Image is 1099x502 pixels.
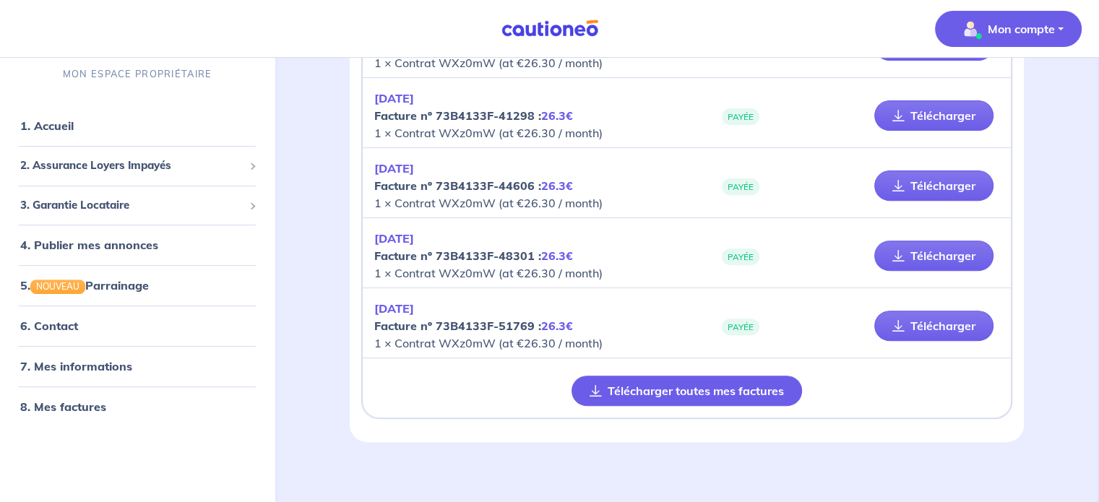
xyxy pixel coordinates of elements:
em: [DATE] [374,91,414,105]
strong: Facture nº 73B4133F-41298 : [374,108,573,123]
a: 4. Publier mes annonces [20,238,158,253]
a: 5.NOUVEAUParrainage [20,279,149,293]
em: [DATE] [374,161,414,176]
div: 8. Mes factures [6,393,269,422]
em: [DATE] [374,231,414,246]
div: 3. Garantie Locataire [6,191,269,220]
a: 7. Mes informations [20,360,132,374]
p: 1 × Contrat WXz0mW (at €26.30 / month) [374,230,686,282]
a: 6. Contact [20,319,78,334]
button: illu_account_valid_menu.svgMon compte [935,11,1082,47]
a: 8. Mes factures [20,400,106,415]
p: 1 × Contrat WXz0mW (at €26.30 / month) [374,90,686,142]
span: 2. Assurance Loyers Impayés [20,158,243,175]
em: 26.3€ [541,178,573,193]
div: 4. Publier mes annonces [6,231,269,260]
span: PAYÉE [722,248,759,265]
a: Télécharger [874,311,994,341]
div: 6. Contact [6,312,269,341]
strong: Facture nº 73B4133F-48301 : [374,248,573,263]
p: 1 × Contrat WXz0mW (at €26.30 / month) [374,160,686,212]
div: 5.NOUVEAUParrainage [6,272,269,300]
p: 1 × Contrat WXz0mW (at €26.30 / month) [374,300,686,352]
em: 26.3€ [541,248,573,263]
p: MON ESPACE PROPRIÉTAIRE [63,68,212,82]
img: Cautioneo [496,20,604,38]
div: 2. Assurance Loyers Impayés [6,152,269,181]
div: 7. Mes informations [6,352,269,381]
p: Mon compte [988,20,1055,38]
em: 26.3€ [541,108,573,123]
span: PAYÉE [722,178,759,195]
a: Télécharger [874,100,994,131]
div: 1. Accueil [6,112,269,141]
span: PAYÉE [722,319,759,335]
strong: Facture nº 73B4133F-51769 : [374,319,573,333]
a: 1. Accueil [20,119,74,134]
strong: Facture nº 73B4133F-44606 : [374,178,573,193]
span: PAYÉE [722,108,759,125]
a: Télécharger [874,241,994,271]
a: Télécharger [874,170,994,201]
span: 3. Garantie Locataire [20,197,243,214]
img: illu_account_valid_menu.svg [959,17,982,40]
em: 26.3€ [541,319,573,333]
em: [DATE] [374,301,414,316]
button: Télécharger toutes mes factures [572,376,802,406]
